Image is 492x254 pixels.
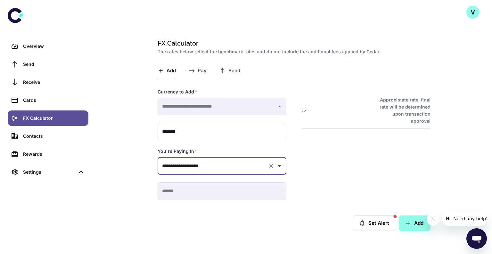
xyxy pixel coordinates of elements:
iframe: Message from company [442,212,487,226]
label: Currency to Add [158,89,197,95]
button: Open [275,162,284,171]
span: Send [228,68,240,74]
div: Receive [23,79,85,86]
a: Rewards [8,146,88,162]
iframe: Close message [427,213,439,226]
iframe: Button to launch messaging window [466,228,487,249]
a: FX Calculator [8,110,88,126]
a: Cards [8,92,88,108]
span: Hi. Need any help? [4,4,46,10]
h2: The rates below reflect the benchmark rates and do not include the additional fees applied by Cedar. [158,48,428,55]
button: Clear [267,162,276,171]
div: Settings [8,164,88,180]
a: Overview [8,39,88,54]
div: Overview [23,43,85,50]
button: Set Alert [353,215,396,231]
div: Contacts [23,133,85,140]
div: Rewards [23,151,85,158]
a: Contacts [8,128,88,144]
label: You're Paying In [158,148,197,154]
div: Cards [23,97,85,104]
h6: Approximate rate, final rate will be determined upon transaction approval [373,96,430,125]
div: Settings [23,169,75,176]
span: Add [167,68,176,74]
span: Pay [198,68,207,74]
h1: FX Calculator [158,39,428,48]
div: Send [23,61,85,68]
div: FX Calculator [23,115,85,122]
button: V [466,6,479,19]
a: Send [8,57,88,72]
button: Add [399,215,430,231]
a: Receive [8,74,88,90]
